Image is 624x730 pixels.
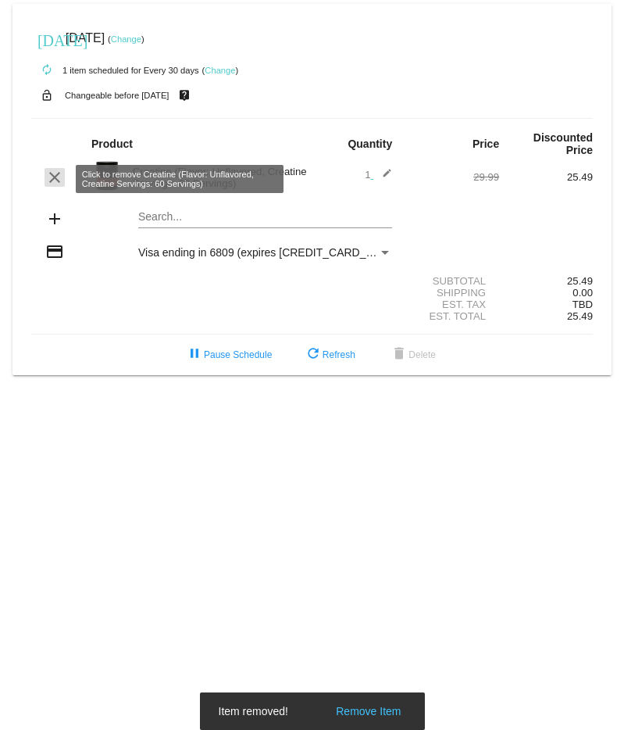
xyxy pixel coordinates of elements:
[304,349,355,360] span: Refresh
[499,275,593,287] div: 25.49
[111,34,141,44] a: Change
[108,34,144,44] small: ( )
[65,91,169,100] small: Changeable before [DATE]
[173,341,284,369] button: Pause Schedule
[304,345,323,364] mat-icon: refresh
[91,138,133,150] strong: Product
[348,138,392,150] strong: Quantity
[365,169,392,181] span: 1
[125,166,312,189] div: Creatine (Flavor: Unflavored, Creatine Servings: 60 Servings)
[37,61,56,80] mat-icon: autorenew
[219,703,406,719] simple-snack-bar: Item removed!
[37,30,56,48] mat-icon: [DATE]
[205,66,235,75] a: Change
[291,341,368,369] button: Refresh
[499,171,593,183] div: 25.49
[175,85,194,106] mat-icon: live_help
[138,246,400,259] span: Visa ending in 6809 (expires [CREDIT_CARD_DATA])
[390,345,408,364] mat-icon: delete
[405,275,499,287] div: Subtotal
[331,703,405,719] button: Remove Item
[31,66,199,75] small: 1 item scheduled for Every 30 days
[533,131,593,156] strong: Discounted Price
[202,66,239,75] small: ( )
[405,299,499,310] div: Est. Tax
[91,160,123,191] img: Image-1-Carousel-Creatine-60S-1000x1000-Transp.png
[390,349,436,360] span: Delete
[405,287,499,299] div: Shipping
[37,85,56,106] mat-icon: lock_open
[45,168,64,187] mat-icon: clear
[373,168,392,187] mat-icon: edit
[185,349,272,360] span: Pause Schedule
[45,209,64,228] mat-icon: add
[138,211,392,224] input: Search...
[472,138,499,150] strong: Price
[138,246,392,259] mat-select: Payment Method
[45,242,64,261] mat-icon: credit_card
[405,171,499,183] div: 29.99
[567,310,593,322] span: 25.49
[572,287,593,299] span: 0.00
[377,341,448,369] button: Delete
[405,310,499,322] div: Est. Total
[572,299,593,310] span: TBD
[185,345,204,364] mat-icon: pause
